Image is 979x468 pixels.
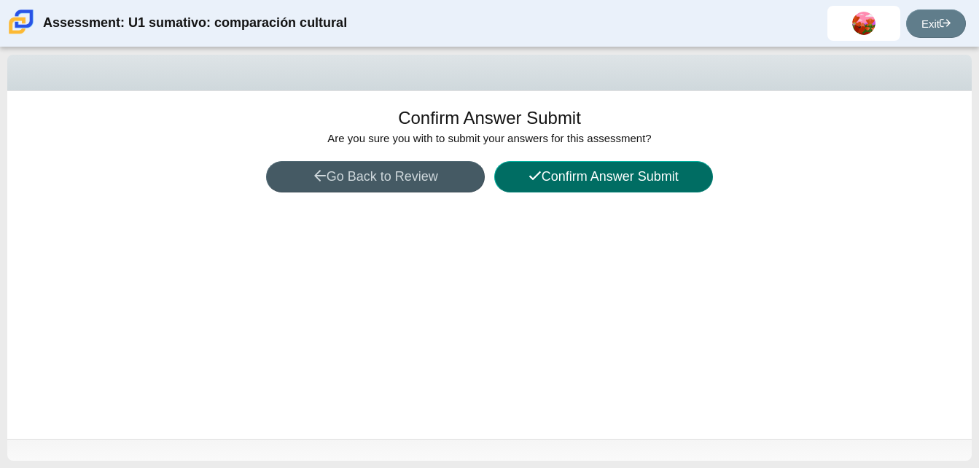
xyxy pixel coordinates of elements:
[6,27,36,39] a: Carmen School of Science & Technology
[266,161,485,192] button: Go Back to Review
[6,7,36,37] img: Carmen School of Science & Technology
[398,106,581,130] h1: Confirm Answer Submit
[852,12,875,35] img: deniz.rodriguezram.aFoDYZ
[494,161,713,192] button: Confirm Answer Submit
[327,132,651,144] span: Are you sure you with to submit your answers for this assessment?
[906,9,966,38] a: Exit
[43,6,347,41] div: Assessment: U1 sumativo: comparación cultural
